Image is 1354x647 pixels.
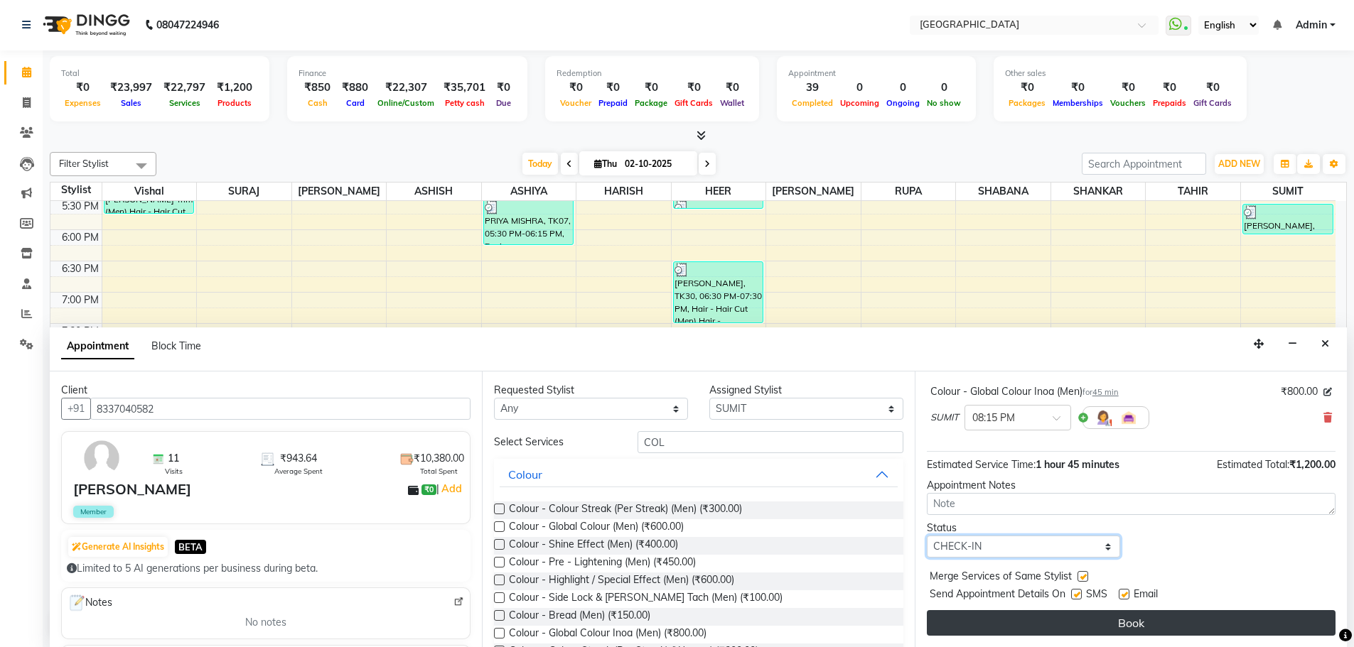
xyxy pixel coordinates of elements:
[788,67,965,80] div: Appointment
[509,501,742,519] span: Colour - Colour Streak (Per Streak) (Men) (₹300.00)
[117,98,145,108] span: Sales
[1323,388,1332,396] i: Edit price
[104,80,158,96] div: ₹23,997
[438,80,491,96] div: ₹35,701
[59,230,102,245] div: 6:00 PM
[1241,183,1336,200] span: SUMIT
[1217,458,1289,471] span: Estimated Total:
[102,183,197,200] span: Vishal
[927,521,1121,535] div: Status
[956,183,1051,200] span: SHABANA
[494,383,688,398] div: Requested Stylist
[927,478,1336,493] div: Appointment Notes
[1049,80,1107,96] div: ₹0
[421,484,436,496] span: ₹0
[595,80,631,96] div: ₹0
[73,506,114,518] span: Member
[1315,333,1336,355] button: Close
[68,537,168,557] button: Generate AI Insights
[716,80,748,96] div: ₹0
[214,98,255,108] span: Products
[923,98,965,108] span: No show
[1218,158,1260,169] span: ADD NEW
[509,572,734,590] span: Colour - Highlight / Special Effect (Men) (₹600.00)
[175,540,206,553] span: BETA
[441,98,488,108] span: Petty cash
[1120,409,1137,426] img: Interior.png
[1082,387,1119,397] small: for
[1005,67,1235,80] div: Other sales
[1281,384,1318,399] span: ₹800.00
[557,67,748,80] div: Redemption
[595,98,631,108] span: Prepaid
[591,158,620,169] span: Thu
[36,5,134,45] img: logo
[61,398,91,420] button: +91
[1036,458,1119,471] span: 1 hour 45 minutes
[1243,205,1333,234] div: [PERSON_NAME], TK31, 05:35 PM-06:05 PM, Hair - Hair Cut For Undergraduates (Below 12 Years) (Men)
[631,80,671,96] div: ₹0
[1082,153,1206,175] input: Search Appointment
[436,480,464,497] span: |
[59,261,102,276] div: 6:30 PM
[500,462,897,487] button: Colour
[927,610,1336,636] button: Book
[509,555,696,572] span: Colour - Pre - Lightening (Men) (₹450.00)
[420,466,458,477] span: Total Spent
[336,80,374,96] div: ₹880
[1049,98,1107,108] span: Memberships
[883,80,923,96] div: 0
[491,80,516,96] div: ₹0
[59,199,102,214] div: 5:30 PM
[304,98,331,108] span: Cash
[59,324,102,339] div: 7:30 PM
[638,431,903,453] input: Search by service name
[61,80,104,96] div: ₹0
[1005,80,1049,96] div: ₹0
[374,80,438,96] div: ₹22,307
[168,451,179,466] span: 11
[930,587,1065,604] span: Send Appointment Details On
[509,608,650,626] span: Colour - Bread (Men) (₹150.00)
[1092,387,1119,397] span: 45 min
[59,158,109,169] span: Filter Stylist
[299,80,336,96] div: ₹850
[766,183,861,200] span: [PERSON_NAME]
[73,479,191,500] div: [PERSON_NAME]
[930,384,1119,399] div: Colour - Global Colour Inoa (Men)
[620,153,692,175] input: 2025-10-02
[156,5,219,45] b: 08047224946
[1190,80,1235,96] div: ₹0
[482,183,576,200] span: ASHIYA
[1107,80,1149,96] div: ₹0
[439,480,464,497] a: Add
[343,98,368,108] span: Card
[861,183,956,200] span: RUPA
[1296,18,1327,33] span: Admin
[158,80,211,96] div: ₹22,797
[674,262,763,322] div: [PERSON_NAME], TK30, 06:30 PM-07:30 PM, Hair - Hair Cut (Men),Hair - [PERSON_NAME] Trim (Men)
[631,98,671,108] span: Package
[387,183,481,200] span: ASHISH
[509,537,678,555] span: Colour - Shine Effect (Men) (₹400.00)
[61,67,258,80] div: Total
[716,98,748,108] span: Wallet
[837,80,883,96] div: 0
[197,183,291,200] span: SURAJ
[671,80,716,96] div: ₹0
[151,339,201,352] span: Block Time
[1146,183,1240,200] span: TAHIR
[788,80,837,96] div: 39
[509,590,783,608] span: Colour - Side Lock & [PERSON_NAME] Tach (Men) (₹100.00)
[557,80,595,96] div: ₹0
[1289,458,1336,471] span: ₹1,200.00
[292,183,387,200] span: [PERSON_NAME]
[674,200,763,208] div: [PERSON_NAME], TK31, 05:30 PM-05:35 PM, Hair - Hair Cut (Men)
[1149,98,1190,108] span: Prepaids
[245,615,286,630] span: No notes
[883,98,923,108] span: Ongoing
[1149,80,1190,96] div: ₹0
[61,383,471,398] div: Client
[1134,587,1158,604] span: Email
[1095,409,1112,426] img: Hairdresser.png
